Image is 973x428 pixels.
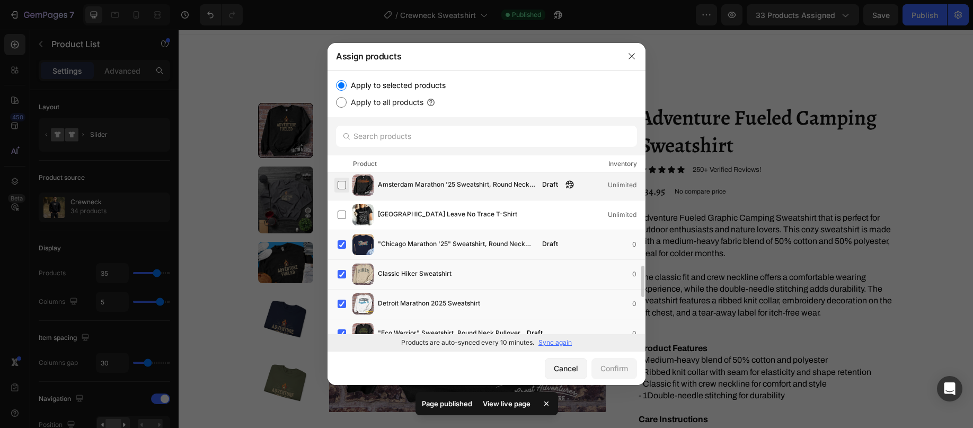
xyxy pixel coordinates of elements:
label: Apply to selected products [347,79,446,92]
p: - Medium-heavy blend of 50% cotton and polyester - Ribbed knit collar with seam for elasticity an... [460,326,693,370]
span: Detroit Marathon 2025 Sweatshirt [378,298,480,310]
p: Page published [422,398,472,409]
div: Draft [538,179,562,190]
p: 14 Day Guarantee [356,12,428,25]
button: Confirm [591,358,637,379]
button: Carousel Next Arrow [406,238,419,250]
button: Carousel Back Arrow [159,238,172,250]
span: [GEOGRAPHIC_DATA] Leave No Trace T-Shirt [378,209,517,221]
div: Unlimited [608,209,645,220]
div: Inventory [608,159,637,169]
div: Assign products [328,42,618,70]
div: 0 [632,239,645,250]
img: Adventure Fueled Black Crewneck Sweater [79,212,135,254]
img: Adventure Fueled Grey Crewneck Sweater [79,137,135,203]
div: 0 [632,299,645,309]
p: No compare price [496,159,547,165]
b: Care Instructions [460,385,529,394]
p: 250+ Verified Reviews! [514,136,583,145]
div: View live page [476,396,537,411]
span: "Eco Warrior" Sweatshirt, Round Neck Pullover [378,328,520,339]
img: Adventure Fueled Navy Blue Crewneck Sweater [79,262,135,317]
p: Sync again [538,338,572,347]
p: 500+ Reviews [705,12,762,25]
div: 0 [632,269,645,279]
img: product-img [352,234,374,255]
img: product-img [352,174,374,196]
img: product-img [352,323,374,344]
div: Unlimited [608,180,645,190]
div: Cancel [554,363,578,374]
div: 0 [632,328,645,339]
p: Products are auto-synced every 10 minutes. [401,338,534,347]
div: /> [328,71,645,352]
span: Classic Hiker Sweatshirt [378,268,452,280]
span: "Chicago Marathon '25" Sweatshirt, Round Neck Pullover [378,239,536,250]
label: Apply to all products [347,96,423,109]
div: Product [353,159,377,169]
img: Adventure Fueled Army Green Crewneck Sweater [79,326,135,381]
p: Free Shipping [538,12,595,25]
span: Amsterdam Marathon '25 Sweatshirt, Round Neck Pullover [378,179,536,191]
button: Cancel [545,358,587,379]
p: 500+ Reviews [188,12,245,25]
div: $34.95 [460,154,488,170]
input: Search products [336,126,637,147]
img: product-img [352,204,374,225]
div: Draft [538,239,562,249]
p: Free Shipping [21,12,78,25]
div: Draft [523,328,547,338]
p: Adventure Fueled Graphic Camping Sweatshirt that is perfect for outdoor enthusiasts and nature lo... [460,184,712,228]
p: The classic fit and crew neckline offers a comfortable wearing experience, while the double-needl... [460,243,713,287]
div: Confirm [600,363,628,374]
img: product-img [352,293,374,315]
div: Open Intercom Messenger [937,376,962,401]
img: product-img [352,264,374,285]
b: Product Features [460,314,529,323]
h1: Adventure Fueled Camping Sweatshirt [460,73,715,130]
